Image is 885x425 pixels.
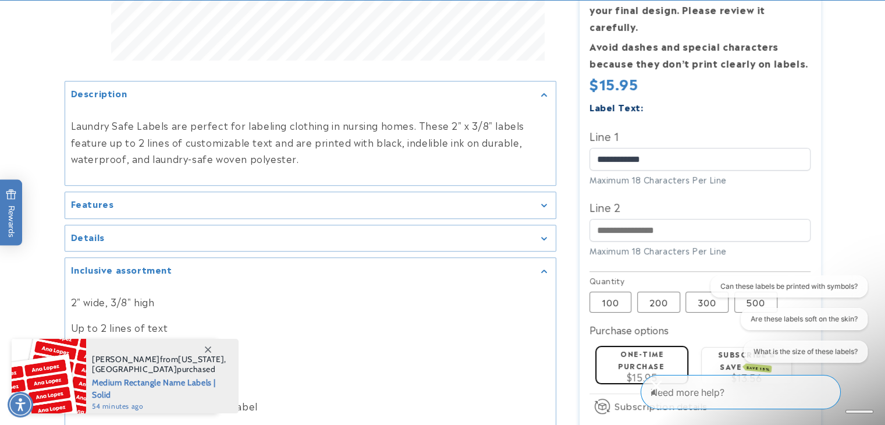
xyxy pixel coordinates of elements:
span: Rewards [6,189,17,238]
p: Round edges to prevent peeling [71,371,550,388]
p: Up to 2 lines of text [71,319,550,336]
label: 100 [589,292,631,313]
div: Maximum 18 Characters Per Line [589,173,811,186]
h2: Features [71,198,114,210]
iframe: Gorgias live chat conversation starters [703,275,873,373]
p: Laundry Safe Labels are perfect for labeling clothing in nursing homes. These 2" x 3/8" labels fe... [71,117,550,167]
span: [US_STATE] [178,354,224,364]
label: Purchase options [589,323,669,337]
span: Subscription details [614,399,708,413]
div: Accessibility Menu [8,392,33,417]
p: Waterproof and Laundry Safe [71,345,550,362]
summary: Inclusive assortment [65,258,556,284]
span: $15.95 [589,72,638,93]
summary: Details [65,225,556,252]
span: Medium Rectangle Name Labels | Solid [92,374,226,401]
span: 54 minutes ago [92,401,226,412]
span: $15.95 [627,369,657,383]
span: from , purchased [92,355,226,374]
h2: Details [71,231,105,243]
summary: Features [65,192,556,218]
span: [GEOGRAPHIC_DATA] [92,364,177,374]
span: [PERSON_NAME] [92,354,160,364]
label: Line 2 [589,197,811,216]
label: Label Text: [589,100,644,113]
p: 2" wide, 3/8" high [71,293,550,310]
h2: Description [71,87,127,99]
summary: Description [65,82,556,108]
h2: Inclusive assortment [71,264,172,275]
label: One-time purchase [618,348,664,371]
label: 300 [685,292,728,313]
label: 200 [637,292,680,313]
strong: Avoid dashes and special characters because they don’t print clearly on labels. [589,39,808,70]
iframe: Gorgias Floating Chat [641,370,873,413]
label: Line 1 [589,126,811,144]
p: Printed with BLACK ink on WHITE label [71,398,550,415]
div: Maximum 18 Characters Per Line [589,245,811,257]
legend: Quantity [589,275,625,286]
